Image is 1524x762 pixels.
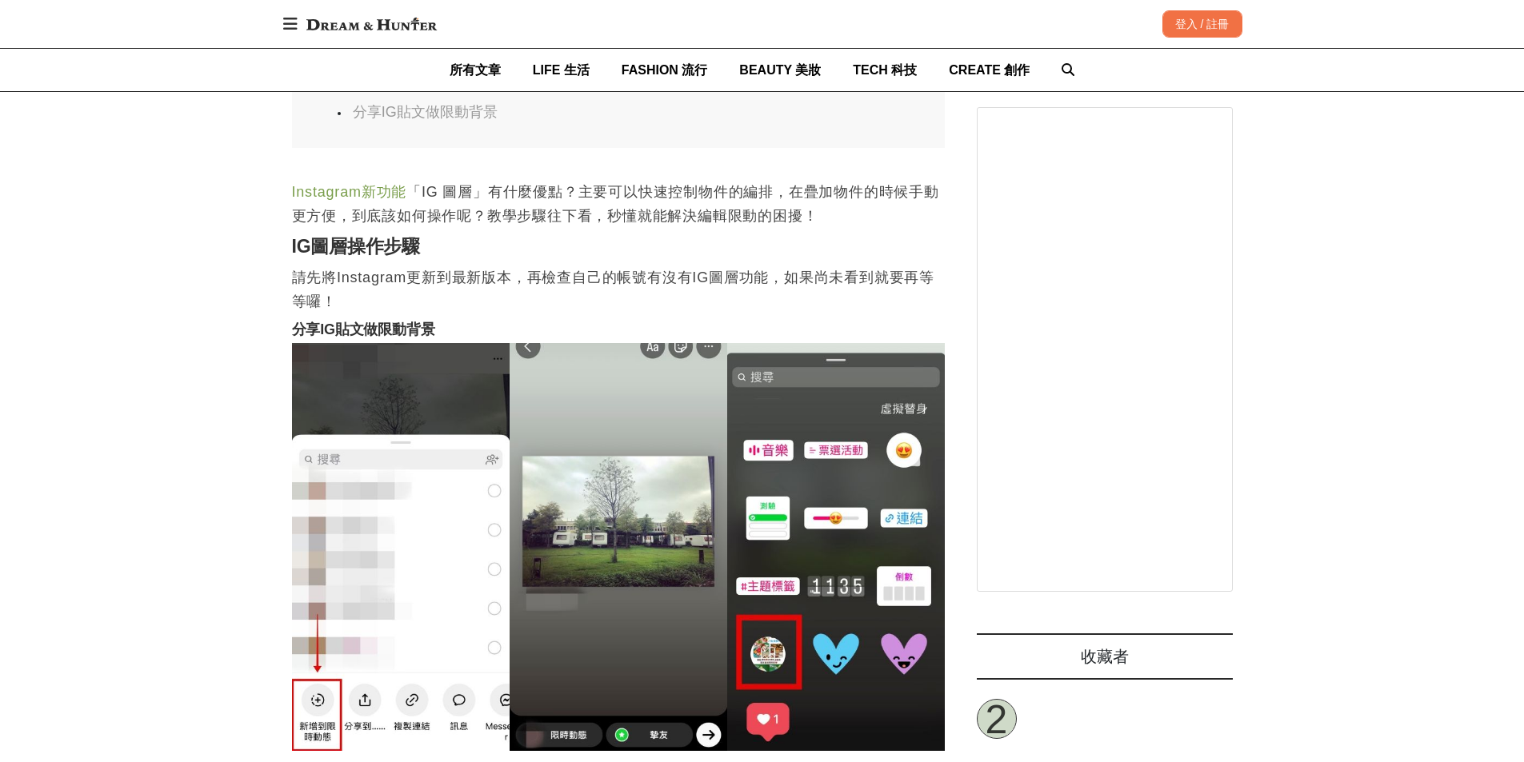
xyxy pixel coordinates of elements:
span: BEAUTY 美妝 [739,63,821,77]
a: Instagram新功能 [292,184,407,200]
span: LIFE 生活 [533,63,590,77]
img: IG限動新功能：編輯限時動態「疊加物件」、「圖層鎖定」輕鬆搞定，IG圖層操作跟著步驟動手做！ [292,343,945,751]
a: TECH 科技 [853,49,917,91]
h3: 分享IG貼文做限動背景 [292,321,945,339]
a: 分享IG貼文做限動背景 [353,104,498,120]
a: 所有文章 [450,49,501,91]
h2: IG圖層操作步驟 [292,236,945,258]
div: 登入 / 註冊 [1162,10,1242,38]
a: FASHION 流行 [622,49,708,91]
a: BEAUTY 美妝 [739,49,821,91]
span: 收藏者 [1081,648,1129,665]
img: Dream & Hunter [298,10,445,38]
span: CREATE 創作 [949,63,1030,77]
a: LIFE 生活 [533,49,590,91]
a: CREATE 創作 [949,49,1030,91]
span: 所有文章 [450,63,501,77]
a: 2 [977,699,1017,739]
p: 「IG 圖層」有什麼優點？主要可以快速控制物件的編排，在疊加物件的時候手動更方便，到底該如何操作呢？教學步驟往下看，秒懂就能解決編輯限動的困擾！ [292,180,945,228]
span: TECH 科技 [853,63,917,77]
p: 請先將Instagram更新到最新版本，再檢查自己的帳號有沒有IG圖層功能，如果尚未看到就要再等等囉！ [292,265,945,313]
span: FASHION 流行 [622,63,708,77]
